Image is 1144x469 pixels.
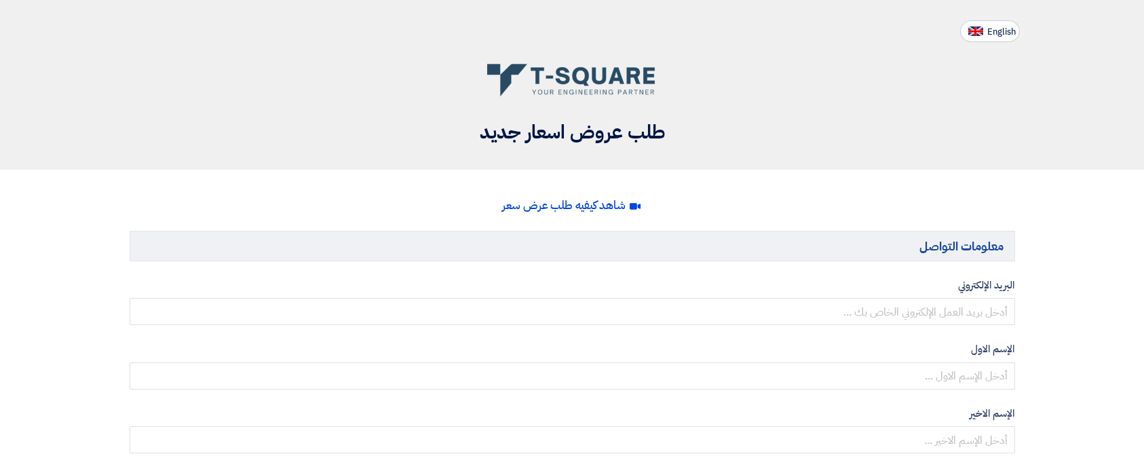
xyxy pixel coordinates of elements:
[130,362,1015,390] input: أدخل الإسم الاول ...
[502,197,626,214] span: شاهد كيفيه طلب عرض سعر
[130,278,1015,293] label: البريد الإلكتروني
[987,27,1016,37] span: English
[487,62,657,99] img: Company Logo
[130,231,1015,261] h5: معلومات التواصل
[130,119,1015,146] h2: طلب عروض اسعار جديد
[130,298,1015,325] input: أدخل بريد العمل الإلكتروني الخاص بك ...
[130,406,1015,421] label: الإسم الاخير
[960,20,1020,42] button: English
[968,26,983,37] img: en-US.png
[130,341,1015,357] label: الإسم الاول
[130,426,1015,453] input: أدخل الإسم الاخير ...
